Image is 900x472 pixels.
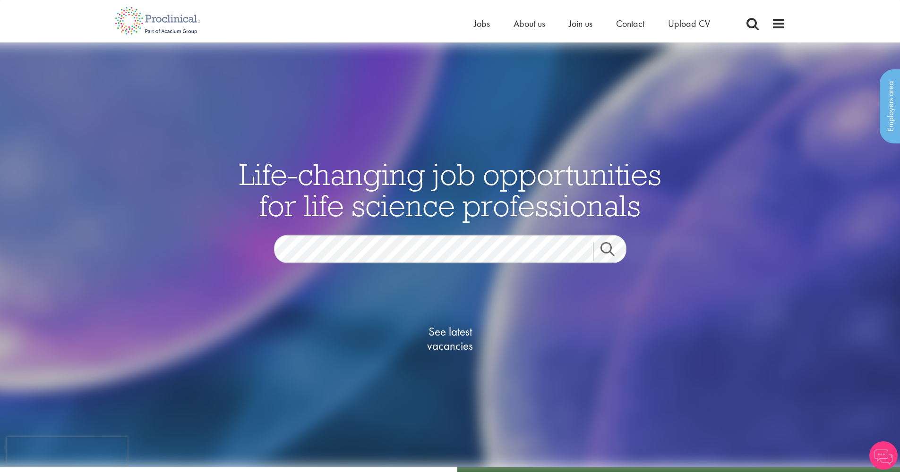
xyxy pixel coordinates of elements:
[569,17,592,30] a: Join us
[403,287,497,391] a: See latestvacancies
[668,17,710,30] a: Upload CV
[403,325,497,353] span: See latest vacancies
[514,17,545,30] a: About us
[239,155,661,224] span: Life-changing job opportunities for life science professionals
[869,441,898,470] img: Chatbot
[7,437,128,465] iframe: reCAPTCHA
[474,17,490,30] a: Jobs
[593,242,634,261] a: Job search submit button
[616,17,644,30] a: Contact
